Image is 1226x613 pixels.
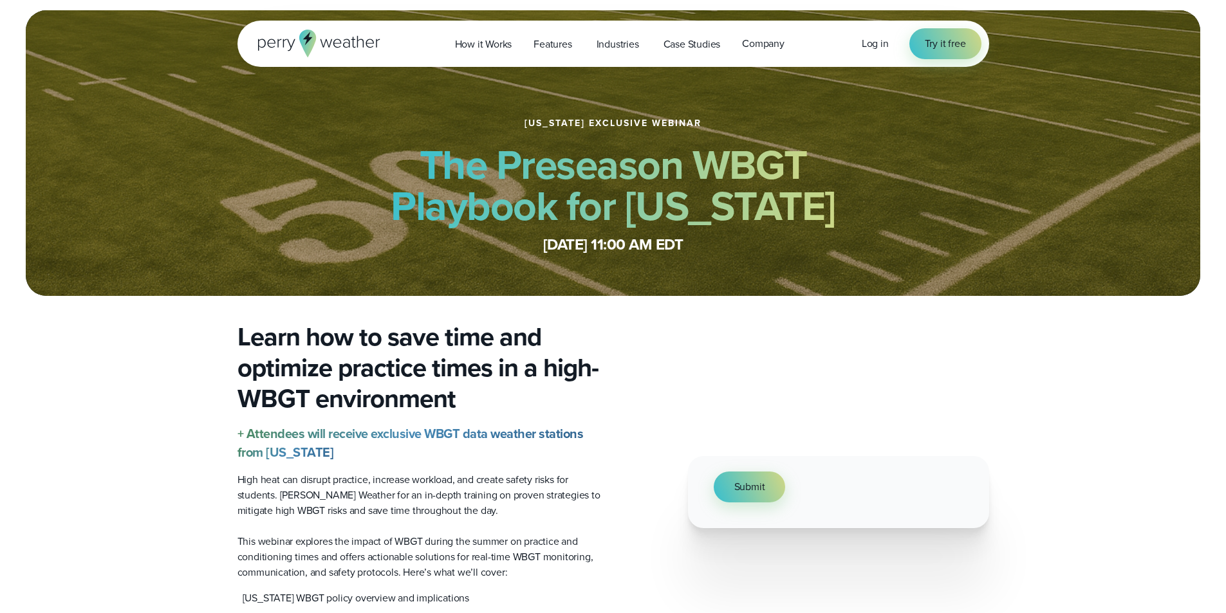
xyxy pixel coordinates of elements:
span: Try it free [925,36,966,51]
button: Submit [714,471,786,502]
a: Try it free [909,28,981,59]
span: Company [742,36,785,51]
span: Case Studies [664,37,721,52]
a: How it Works [444,31,523,57]
h3: Learn how to save time and optimize practice times in a high-WBGT environment [237,322,603,414]
span: Features [534,37,571,52]
span: Industries [597,37,639,52]
p: High heat can disrupt practice, increase workload, and create safety risks for students. [PERSON_... [237,472,603,518]
span: Submit [734,479,765,495]
p: This webinar explores the impact of WBGT during the summer on practice and conditioning times and... [237,534,603,580]
strong: [DATE] 11:00 AM EDT [543,233,683,256]
h1: [US_STATE] Exclusive Webinar [525,118,701,129]
a: Case Studies [653,31,732,57]
span: How it Works [455,37,512,52]
p: [US_STATE] WBGT policy overview and implications [243,590,469,606]
a: Log in [862,36,889,51]
strong: + Attendees will receive exclusive WBGT data weather stations from [US_STATE] [237,424,584,462]
strong: The Preseason WBGT Playbook for [US_STATE] [391,134,835,236]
